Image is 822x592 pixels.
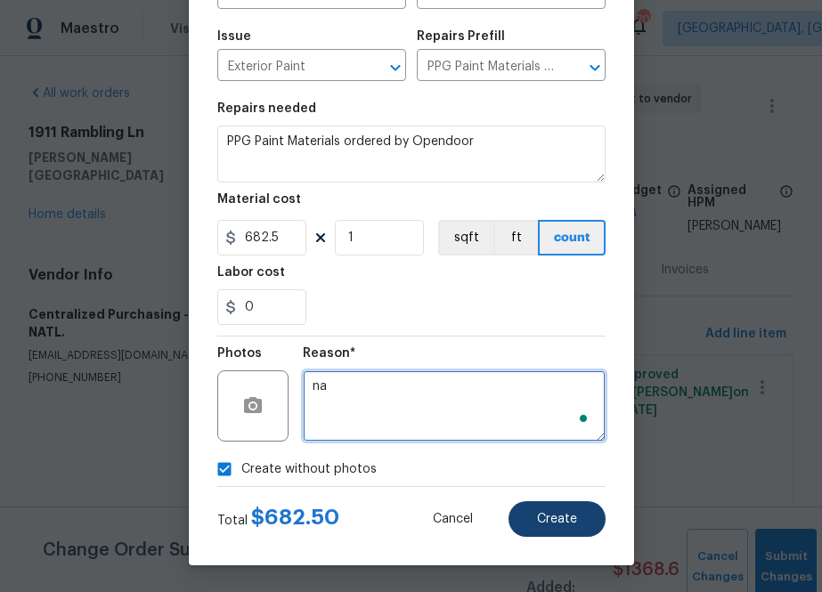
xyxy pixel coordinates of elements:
textarea: PPG Paint Materials ordered by Opendoor [217,126,606,182]
h5: Repairs Prefill [417,30,505,43]
span: $ 682.50 [251,507,339,528]
button: Open [582,55,607,80]
button: ft [493,220,538,255]
h5: Photos [217,347,262,360]
h5: Reason* [303,347,355,360]
textarea: To enrich screen reader interactions, please activate Accessibility in Grammarly extension settings [303,370,606,442]
button: Open [383,55,408,80]
button: sqft [438,220,493,255]
button: count [538,220,606,255]
h5: Repairs needed [217,102,316,115]
h5: Issue [217,30,251,43]
h5: Material cost [217,193,301,206]
button: Create [509,501,606,537]
h5: Labor cost [217,266,285,279]
span: Create without photos [241,460,377,479]
button: Cancel [404,501,501,537]
div: Total [217,508,339,530]
span: Create [537,513,577,526]
span: Cancel [433,513,473,526]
